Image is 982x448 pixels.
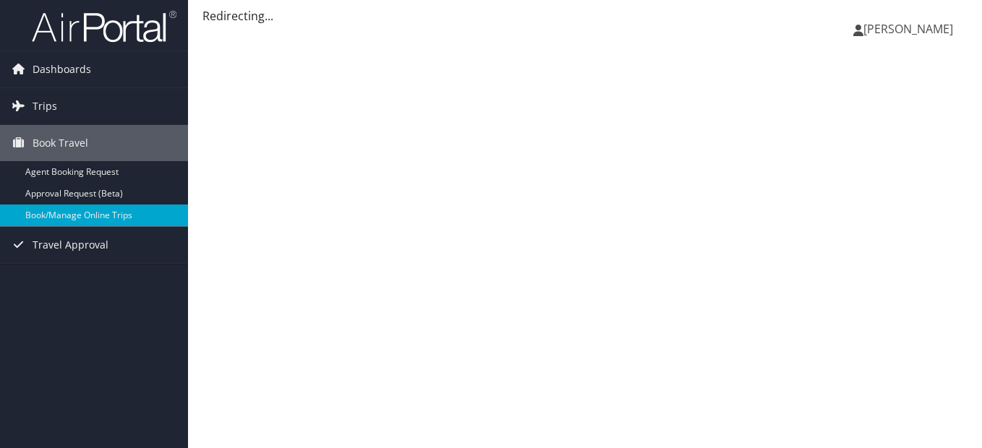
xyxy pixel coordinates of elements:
a: [PERSON_NAME] [853,7,968,51]
span: Travel Approval [33,227,108,263]
span: Dashboards [33,51,91,87]
span: Trips [33,88,57,124]
span: [PERSON_NAME] [863,21,953,37]
img: airportal-logo.png [32,9,176,43]
span: Book Travel [33,125,88,161]
div: Redirecting... [202,7,968,25]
